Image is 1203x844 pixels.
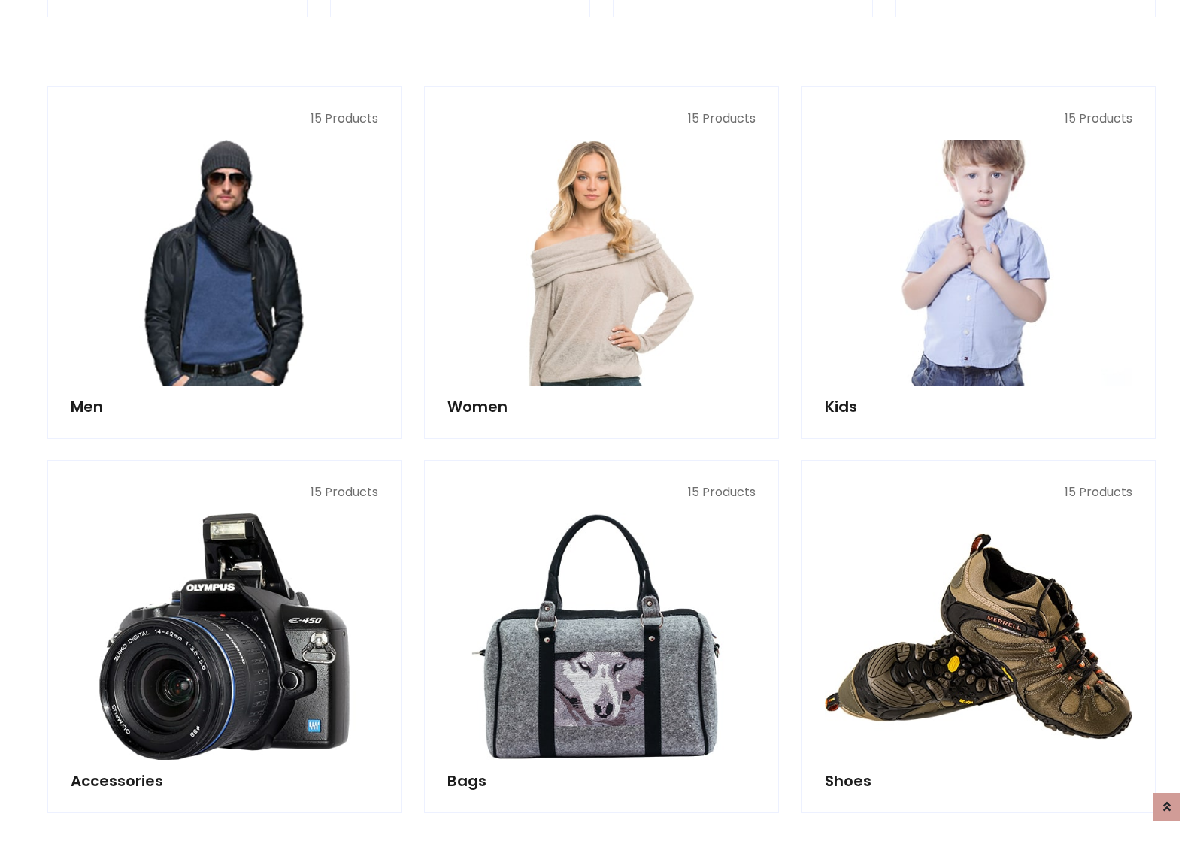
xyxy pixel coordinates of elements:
[825,398,1132,416] h5: Kids
[71,483,378,501] p: 15 Products
[825,772,1132,790] h5: Shoes
[447,772,755,790] h5: Bags
[71,398,378,416] h5: Men
[825,483,1132,501] p: 15 Products
[447,483,755,501] p: 15 Products
[71,772,378,790] h5: Accessories
[447,110,755,128] p: 15 Products
[447,398,755,416] h5: Women
[71,110,378,128] p: 15 Products
[825,110,1132,128] p: 15 Products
